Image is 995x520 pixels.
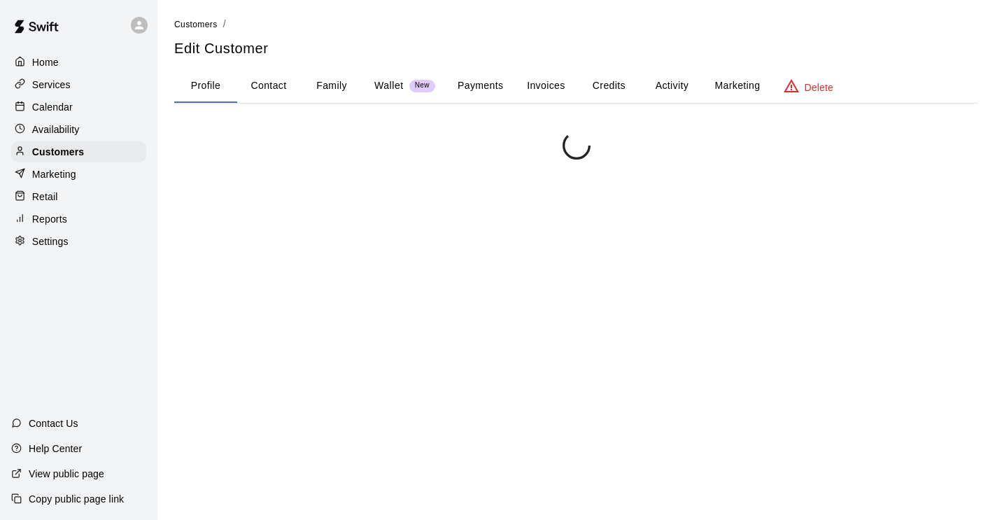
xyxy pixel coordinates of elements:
a: Settings [11,231,146,252]
h5: Edit Customer [174,39,978,58]
p: Customers [32,145,84,159]
a: Customers [11,141,146,162]
p: Availability [32,122,80,136]
p: Marketing [32,167,76,181]
p: Copy public page link [29,492,124,506]
div: basic tabs example [174,69,978,103]
a: Retail [11,186,146,207]
p: Retail [32,190,58,204]
button: Payments [446,69,514,103]
a: Customers [174,18,218,29]
p: Help Center [29,442,82,456]
p: Home [32,55,59,69]
p: Contact Us [29,416,78,430]
button: Activity [640,69,703,103]
a: Home [11,52,146,73]
span: New [409,81,435,90]
p: View public page [29,467,104,481]
nav: breadcrumb [174,17,978,32]
p: Services [32,78,71,92]
a: Reports [11,209,146,230]
span: Customers [174,20,218,29]
button: Credits [577,69,640,103]
a: Marketing [11,164,146,185]
button: Contact [237,69,300,103]
p: Calendar [32,100,73,114]
a: Availability [11,119,146,140]
button: Profile [174,69,237,103]
p: Settings [32,234,69,248]
button: Marketing [703,69,771,103]
button: Family [300,69,363,103]
a: Calendar [11,97,146,118]
button: Invoices [514,69,577,103]
a: Services [11,74,146,95]
p: Delete [805,80,833,94]
li: / [223,17,226,31]
p: Wallet [374,78,404,93]
p: Reports [32,212,67,226]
